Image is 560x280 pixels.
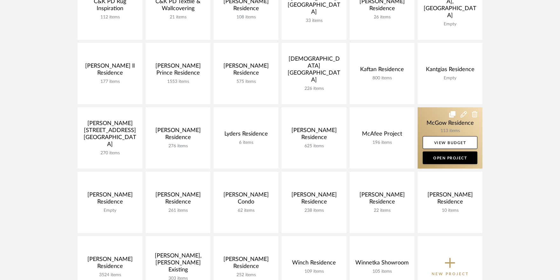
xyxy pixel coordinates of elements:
div: [PERSON_NAME] Residence [83,256,137,272]
div: [PERSON_NAME] Condo [219,191,273,208]
div: [PERSON_NAME] Residence [151,127,205,143]
div: 238 items [287,208,341,213]
div: 575 items [219,79,273,84]
div: 105 items [355,269,409,274]
a: Open Project [423,151,477,164]
div: 108 items [219,15,273,20]
div: [PERSON_NAME] Residence [151,191,205,208]
div: 1553 items [151,79,205,84]
div: 196 items [355,140,409,145]
div: 26 items [355,15,409,20]
div: 62 items [219,208,273,213]
div: 800 items [355,76,409,81]
div: [PERSON_NAME] Residence [219,63,273,79]
div: 22 items [355,208,409,213]
div: [DEMOGRAPHIC_DATA] [GEOGRAPHIC_DATA] [287,56,341,86]
div: 261 items [151,208,205,213]
div: Empty [83,208,137,213]
div: Empty [423,76,477,81]
div: 109 items [287,269,341,274]
div: [PERSON_NAME] Residence [219,256,273,272]
div: 10 items [423,208,477,213]
div: Lyders Residence [219,130,273,140]
div: 177 items [83,79,137,84]
div: [PERSON_NAME] Residence [287,191,341,208]
div: [PERSON_NAME] ll Residence [83,63,137,79]
p: New Project [432,271,469,277]
div: [PERSON_NAME] Prince Residence [151,63,205,79]
div: 112 items [83,15,137,20]
div: 276 items [151,143,205,149]
div: Winnetka Showroom [355,259,409,269]
div: Winch Residence [287,259,341,269]
div: [PERSON_NAME] [STREET_ADDRESS][GEOGRAPHIC_DATA] [83,120,137,150]
div: McAfee Project [355,130,409,140]
div: 270 items [83,150,137,156]
div: Kaftan Residence [355,66,409,76]
div: 252 items [219,272,273,278]
div: [PERSON_NAME] Residence [355,191,409,208]
div: 6 items [219,140,273,145]
div: 625 items [287,143,341,149]
div: Kantgias Residence [423,66,477,76]
div: 3524 items [83,272,137,278]
div: [PERSON_NAME] Residence [423,191,477,208]
div: Empty [423,22,477,27]
div: 21 items [151,15,205,20]
div: [PERSON_NAME] Residence [287,127,341,143]
div: [PERSON_NAME], [PERSON_NAME] Existing [151,252,205,276]
div: 226 items [287,86,341,91]
div: 33 items [287,18,341,23]
a: View Budget [423,136,477,149]
div: [PERSON_NAME] Residence [83,191,137,208]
